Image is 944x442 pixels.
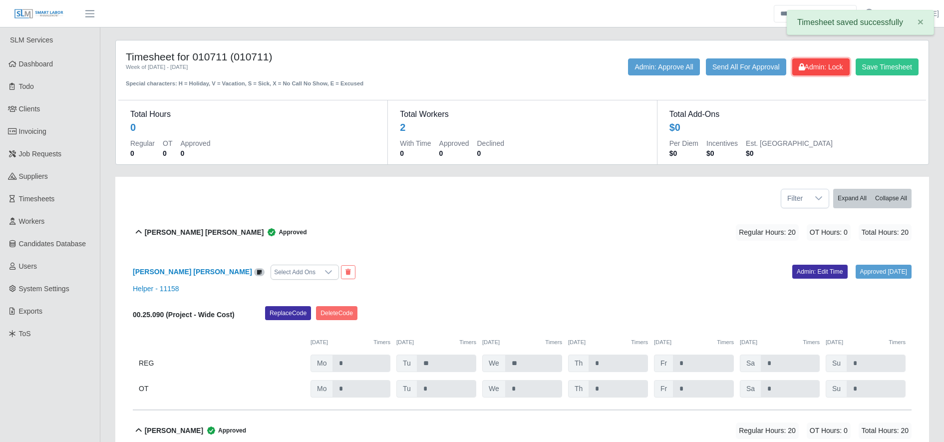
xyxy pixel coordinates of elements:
[311,380,333,398] span: Mo
[833,189,871,208] button: Expand All
[856,265,912,279] a: Approved [DATE]
[133,212,912,253] button: [PERSON_NAME] [PERSON_NAME] Approved Regular Hours: 20 OT Hours: 0 Total Hours: 20
[265,306,311,320] button: ReplaceCode
[439,138,469,148] dt: Approved
[545,338,562,347] button: Timers
[133,268,252,276] a: [PERSON_NAME] [PERSON_NAME]
[19,172,48,180] span: Suppliers
[316,306,357,320] button: DeleteCode
[19,240,86,248] span: Candidates Database
[19,195,55,203] span: Timesheets
[254,268,265,276] a: View/Edit Notes
[311,338,390,347] div: [DATE]
[439,148,469,158] dd: 0
[669,138,698,148] dt: Per Diem
[706,58,786,75] button: Send All For Approval
[19,60,53,68] span: Dashboard
[145,426,203,436] b: [PERSON_NAME]
[130,108,375,120] dt: Total Hours
[799,63,843,71] span: Admin: Lock
[271,265,318,279] div: Select Add Ons
[568,380,589,398] span: Th
[859,423,912,439] span: Total Hours: 20
[19,127,46,135] span: Invoicing
[133,311,235,319] b: 00.25.090 (Project - Wide Cost)
[264,227,307,237] span: Approved
[400,120,405,134] div: 2
[341,265,355,279] button: End Worker & Remove from the Timesheet
[859,224,912,241] span: Total Hours: 20
[736,423,799,439] span: Regular Hours: 20
[400,108,644,120] dt: Total Workers
[740,380,761,398] span: Sa
[482,338,562,347] div: [DATE]
[774,5,857,22] input: Search
[19,262,37,270] span: Users
[19,105,40,113] span: Clients
[19,285,69,293] span: System Settings
[477,138,504,148] dt: Declined
[826,380,847,398] span: Su
[19,82,34,90] span: Todo
[163,148,172,158] dd: 0
[706,148,738,158] dd: $0
[826,355,847,372] span: Su
[396,338,476,347] div: [DATE]
[654,338,734,347] div: [DATE]
[717,338,734,347] button: Timers
[807,224,851,241] span: OT Hours: 0
[740,355,761,372] span: Sa
[126,71,447,88] div: Special characters: H = Holiday, V = Vacation, S = Sick, X = No Call No Show, E = Excused
[459,338,476,347] button: Timers
[882,8,939,19] a: [PERSON_NAME]
[19,150,62,158] span: Job Requests
[126,50,447,63] h4: Timesheet for 010711 (010711)
[871,189,912,208] button: Collapse All
[163,138,172,148] dt: OT
[180,138,210,148] dt: Approved
[130,148,155,158] dd: 0
[311,355,333,372] span: Mo
[807,423,851,439] span: OT Hours: 0
[803,338,820,347] button: Timers
[654,355,673,372] span: Fr
[19,307,42,315] span: Exports
[833,189,912,208] div: bulk actions
[373,338,390,347] button: Timers
[14,8,64,19] img: SLM Logo
[669,108,914,120] dt: Total Add-Ons
[10,36,53,44] span: SLM Services
[736,224,799,241] span: Regular Hours: 20
[792,265,848,279] a: Admin: Edit Time
[477,148,504,158] dd: 0
[706,138,738,148] dt: Incentives
[654,380,673,398] span: Fr
[826,338,906,347] div: [DATE]
[669,120,680,134] div: $0
[628,58,700,75] button: Admin: Approve All
[180,148,210,158] dd: 0
[568,338,648,347] div: [DATE]
[130,120,136,134] div: 0
[203,426,246,436] span: Approved
[787,10,934,35] div: Timesheet saved successfully
[126,63,447,71] div: Week of [DATE] - [DATE]
[792,58,850,75] button: Admin: Lock
[396,380,417,398] span: Tu
[856,58,919,75] button: Save Timesheet
[145,227,264,238] b: [PERSON_NAME] [PERSON_NAME]
[482,380,506,398] span: We
[396,355,417,372] span: Tu
[746,148,833,158] dd: $0
[568,355,589,372] span: Th
[631,338,648,347] button: Timers
[133,285,179,293] a: Helper - 11158
[746,138,833,148] dt: Est. [GEOGRAPHIC_DATA]
[19,217,45,225] span: Workers
[740,338,820,347] div: [DATE]
[889,338,906,347] button: Timers
[781,189,809,208] span: Filter
[400,138,431,148] dt: With Time
[482,355,506,372] span: We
